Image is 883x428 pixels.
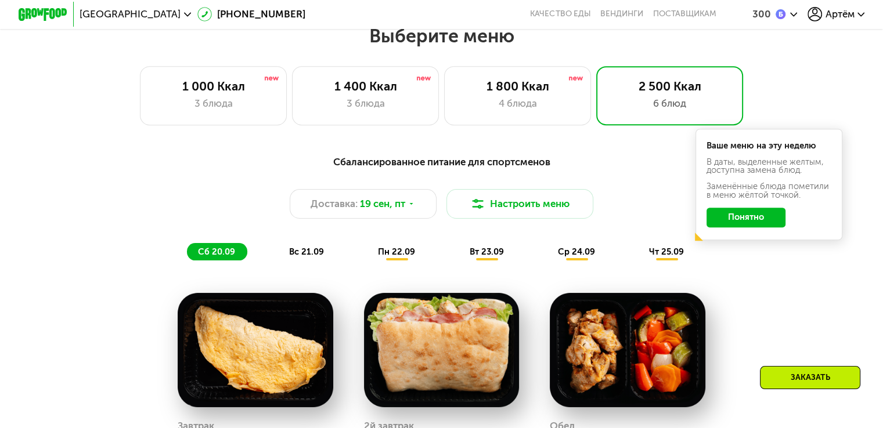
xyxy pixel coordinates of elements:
[609,96,730,111] div: 6 блюд
[305,96,426,111] div: 3 блюда
[707,158,832,175] div: В даты, выделенные желтым, доступна замена блюд.
[760,366,860,389] div: Заказать
[558,246,595,257] span: ср 24.09
[197,7,305,21] a: [PHONE_NUMBER]
[153,96,274,111] div: 3 блюда
[198,246,235,257] span: сб 20.09
[707,208,785,227] button: Понятно
[360,197,405,211] span: 19 сен, пт
[78,154,805,169] div: Сбалансированное питание для спортсменов
[289,246,324,257] span: вс 21.09
[80,9,181,19] span: [GEOGRAPHIC_DATA]
[609,79,730,93] div: 2 500 Ккал
[707,182,832,200] div: Заменённые блюда пометили в меню жёлтой точкой.
[378,246,415,257] span: пн 22.09
[39,24,844,48] h2: Выберите меню
[600,9,643,19] a: Вендинги
[311,197,358,211] span: Доставка:
[153,79,274,93] div: 1 000 Ккал
[649,246,684,257] span: чт 25.09
[530,9,590,19] a: Качество еды
[469,246,503,257] span: вт 23.09
[457,79,578,93] div: 1 800 Ккал
[305,79,426,93] div: 1 400 Ккал
[707,142,832,150] div: Ваше меню на эту неделю
[752,9,770,19] div: 300
[446,189,594,219] button: Настроить меню
[825,9,854,19] span: Артём
[457,96,578,111] div: 4 блюда
[653,9,716,19] div: поставщикам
